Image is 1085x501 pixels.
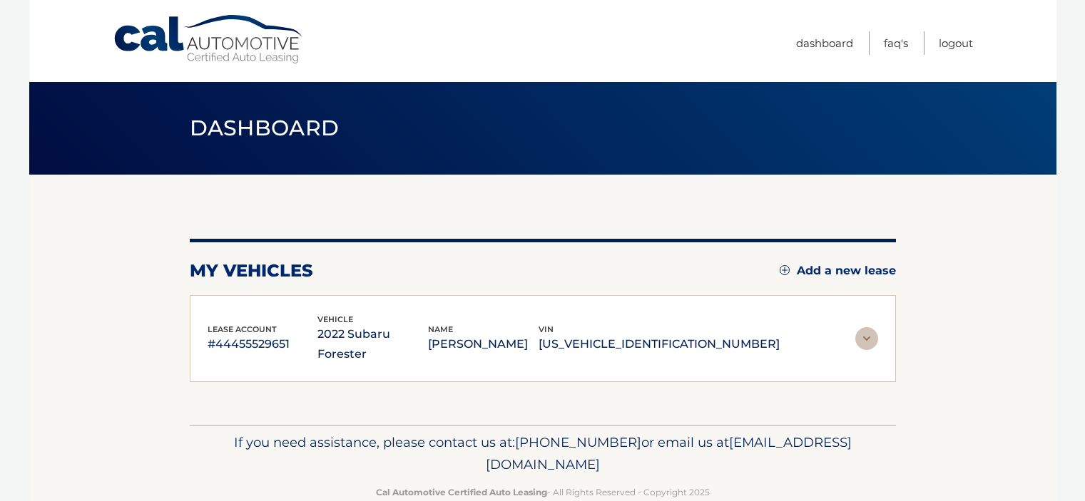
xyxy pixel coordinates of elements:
[939,31,973,55] a: Logout
[317,314,353,324] span: vehicle
[113,14,305,65] a: Cal Automotive
[208,334,318,354] p: #44455529651
[428,324,453,334] span: name
[376,487,547,497] strong: Cal Automotive Certified Auto Leasing
[796,31,853,55] a: Dashboard
[208,324,277,334] span: lease account
[884,31,908,55] a: FAQ's
[515,434,641,450] span: [PHONE_NUMBER]
[539,334,780,354] p: [US_VEHICLE_IDENTIFICATION_NUMBER]
[855,327,878,350] img: accordion-rest.svg
[780,265,790,275] img: add.svg
[190,115,340,141] span: Dashboard
[190,260,313,282] h2: my vehicles
[428,334,539,354] p: [PERSON_NAME]
[780,264,896,278] a: Add a new lease
[199,485,887,500] p: - All Rights Reserved - Copyright 2025
[317,324,428,364] p: 2022 Subaru Forester
[199,431,887,477] p: If you need assistance, please contact us at: or email us at
[539,324,554,334] span: vin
